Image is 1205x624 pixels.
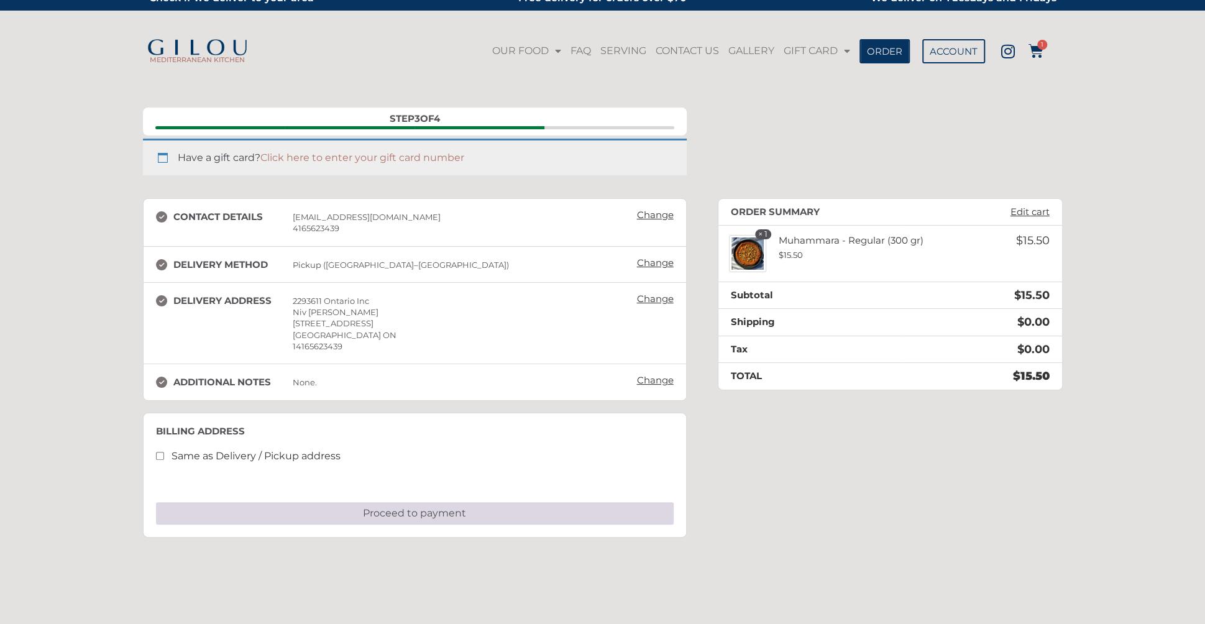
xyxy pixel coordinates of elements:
div: [EMAIL_ADDRESS][DOMAIN_NAME] [293,211,624,223]
img: Gilou Logo [146,39,249,57]
section: Contact details [143,198,687,247]
a: Click here to enter your gift card number [260,152,464,163]
div: Step of [155,114,674,123]
a: CONTACT US [653,37,722,65]
a: Change: Delivery method [631,254,680,272]
th: Tax [718,336,900,363]
span: 1 [1037,40,1047,50]
section: Delivery / Pickup address [143,246,687,401]
div: 2293611 Ontario Inc Niv [PERSON_NAME] [STREET_ADDRESS] [GEOGRAPHIC_DATA] ON 14165623439 [293,295,624,352]
input: Same as Delivery / Pickup address [156,452,164,460]
button: Proceed to payment [156,502,674,525]
bdi: 15.50 [1014,288,1050,302]
span: $ [779,250,784,260]
a: SERVING [597,37,649,65]
span: Same as Delivery / Pickup address [172,450,341,462]
div: None. [293,377,624,388]
a: GALLERY [725,37,777,65]
a: Change: Additional notes [631,372,680,389]
span: $ [1013,369,1020,383]
span: 4 [434,112,440,124]
a: ORDER [859,39,910,63]
nav: Menu [487,37,853,65]
a: Change: Delivery address [631,290,680,308]
span: $ [1017,342,1024,356]
bdi: 15.50 [779,250,803,260]
span: ACCOUNT [930,47,978,56]
span: $ [1016,234,1023,247]
a: FAQ [567,37,594,65]
a: Change: Contact details [631,206,680,224]
h3: Billing address [156,426,674,437]
span: 0.00 [1017,315,1050,329]
div: Have a gift card? [143,139,687,175]
th: Total [718,363,900,390]
h3: Contact details [156,211,293,223]
section: Billing address [143,413,687,538]
h3: Additional notes [156,377,293,388]
h2: MEDITERRANEAN KITCHEN [143,57,252,63]
span: $ [1014,288,1021,302]
strong: × 1 [755,229,771,239]
span: ORDER [867,47,902,56]
a: OUR FOOD [489,37,564,65]
bdi: 15.50 [1016,234,1050,247]
a: 1 [1029,44,1043,58]
div: Muhammara - Regular (300 gr) [766,235,962,260]
span: 3 [415,112,420,124]
th: Shipping [718,309,900,336]
h3: Delivery address [156,295,293,306]
a: Edit cart [1004,206,1056,218]
bdi: 0.00 [1017,342,1050,356]
th: Subtotal [718,282,900,309]
div: Pickup ([GEOGRAPHIC_DATA]–[GEOGRAPHIC_DATA]) [293,259,624,270]
span: $ [1017,315,1024,329]
h3: Order summary [731,206,820,218]
bdi: 15.50 [1013,369,1050,383]
h3: Delivery method [156,259,293,270]
div: 4165623439 [293,223,624,234]
img: Muhammara [729,235,766,272]
a: ACCOUNT [922,39,985,63]
a: GIFT CARD [781,37,853,65]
